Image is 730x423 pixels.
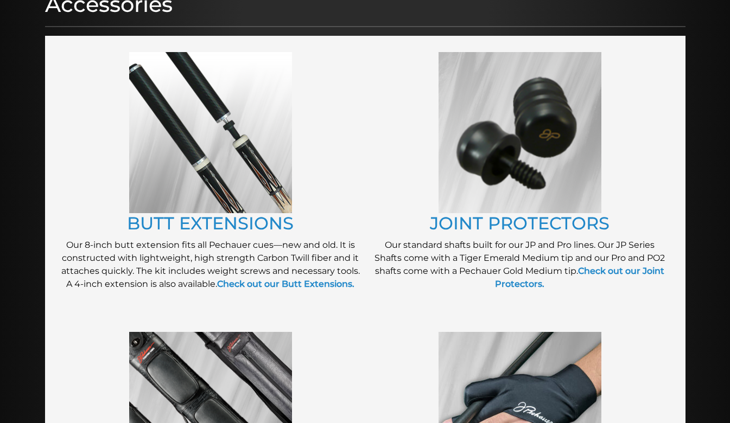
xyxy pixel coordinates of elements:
[217,279,354,289] a: Check out our Butt Extensions.
[371,239,669,291] p: Our standard shafts built for our JP and Pro lines. Our JP Series Shafts come with a Tiger Emeral...
[430,213,610,234] a: JOINT PROTECTORS
[495,266,664,289] a: Check out our Joint Protectors.
[127,213,294,234] a: BUTT EXTENSIONS
[61,239,360,291] p: Our 8-inch butt extension fits all Pechauer cues—new and old. It is constructed with lightweight,...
